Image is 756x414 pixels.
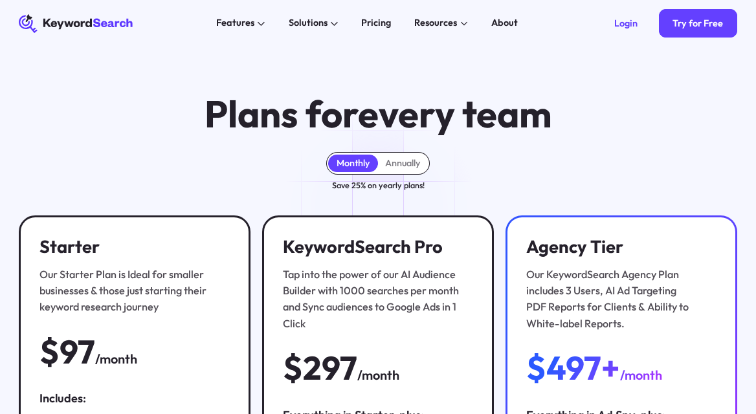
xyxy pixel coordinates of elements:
a: Pricing [354,14,398,33]
div: Solutions [289,16,328,30]
div: $497+ [526,351,620,386]
div: Our KeywordSearch Agency Plan includes 3 Users, AI Ad Targeting PDF Reports for Clients & Ability... [526,267,717,332]
div: Pricing [361,16,391,30]
div: Monthly [337,157,370,169]
div: Save 25% on yearly plans! [332,179,425,192]
a: Try for Free [659,9,737,37]
div: Features [216,16,254,30]
h3: KeywordSearch Pro [283,236,473,257]
div: Resources [414,16,457,30]
div: Includes: [39,390,230,406]
h1: Plans for [205,94,552,133]
a: About [484,14,525,33]
div: Tap into the power of our AI Audience Builder with 1000 searches per month and Sync audiences to ... [283,267,473,332]
div: /month [95,349,137,369]
a: Login [600,9,651,37]
div: /month [357,365,399,385]
h3: Starter [39,236,230,257]
div: About [491,16,518,30]
div: /month [620,365,662,385]
div: Try for Free [673,17,723,29]
div: Our Starter Plan is Ideal for smaller businesses & those just starting their keyword research jou... [39,267,230,316]
h3: Agency Tier [526,236,717,257]
span: every team [358,90,552,137]
div: Login [614,17,638,29]
div: $97 [39,334,95,369]
div: Annually [385,157,421,169]
div: $297 [283,351,357,386]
